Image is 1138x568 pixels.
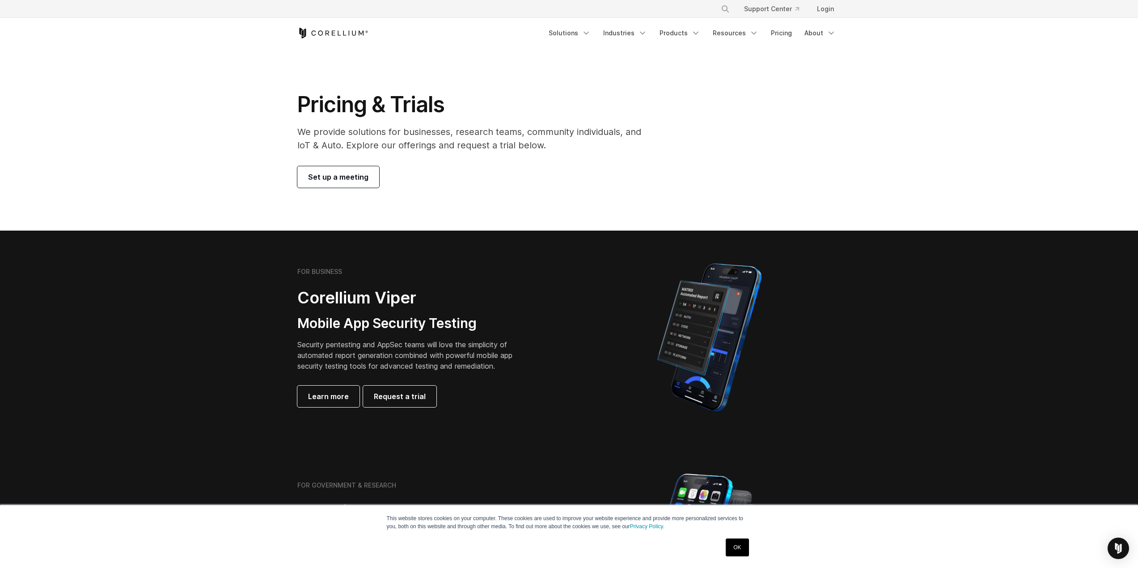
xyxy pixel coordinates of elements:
[297,288,526,308] h2: Corellium Viper
[707,25,764,41] a: Resources
[297,28,368,38] a: Corellium Home
[308,391,349,402] span: Learn more
[543,25,841,41] div: Navigation Menu
[810,1,841,17] a: Login
[710,1,841,17] div: Navigation Menu
[1108,538,1129,559] div: Open Intercom Messenger
[642,259,777,416] img: Corellium MATRIX automated report on iPhone showing app vulnerability test results across securit...
[726,539,749,556] a: OK
[654,25,706,41] a: Products
[297,125,654,152] p: We provide solutions for businesses, research teams, community individuals, and IoT & Auto. Explo...
[543,25,596,41] a: Solutions
[374,391,426,402] span: Request a trial
[297,315,526,332] h3: Mobile App Security Testing
[598,25,652,41] a: Industries
[737,1,806,17] a: Support Center
[297,386,360,407] a: Learn more
[297,91,654,118] h1: Pricing & Trials
[766,25,797,41] a: Pricing
[297,481,396,489] h6: FOR GOVERNMENT & RESEARCH
[387,514,752,530] p: This website stores cookies on your computer. These cookies are used to improve your website expe...
[297,268,342,276] h6: FOR BUSINESS
[363,386,436,407] a: Request a trial
[717,1,733,17] button: Search
[308,172,368,182] span: Set up a meeting
[799,25,841,41] a: About
[630,523,664,530] a: Privacy Policy.
[297,166,379,188] a: Set up a meeting
[297,339,526,371] p: Security pentesting and AppSec teams will love the simplicity of automated report generation comb...
[297,501,548,522] h2: Corellium Falcon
